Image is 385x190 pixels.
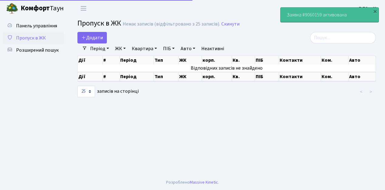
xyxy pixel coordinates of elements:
th: # [103,56,120,64]
span: Пропуск в ЖК [77,18,121,29]
th: Кв. [232,56,255,64]
span: Пропуск в ЖК [16,35,46,41]
th: # [103,72,120,81]
th: ЖК [179,56,202,64]
th: Дії [78,72,103,81]
img: logo.png [6,2,18,15]
a: Період [88,43,111,54]
th: корп. [202,72,232,81]
div: Немає записів (відфільтровано з 25 записів). [123,21,220,27]
a: Неактивні [199,43,227,54]
th: Ком. [321,72,348,81]
a: Скинути [221,21,240,27]
a: Квартира [129,43,159,54]
th: Авто [349,56,376,64]
th: ПІБ [255,72,279,81]
th: Тип [154,72,179,81]
a: ЖК [113,43,128,54]
div: × [372,8,378,14]
th: Авто [349,72,376,81]
select: записів на сторінці [77,86,95,97]
th: Тип [154,56,179,64]
a: Авто [178,43,198,54]
th: Контакти [279,56,321,64]
span: Панель управління [16,22,57,29]
a: ПІБ [161,43,177,54]
span: Розширений пошук [16,47,59,54]
button: Переключити навігацію [76,3,91,13]
a: Панель управління [3,20,64,32]
input: Пошук... [310,32,376,43]
th: Кв. [232,72,255,81]
div: Заявка #9060159 активована [281,8,379,22]
span: Додати [81,34,103,41]
a: ВЛ2 -. К. [359,5,378,12]
span: Таун [21,3,64,14]
a: Massive Kinetic [190,179,218,185]
th: Період [120,56,154,64]
th: Ком. [321,56,348,64]
th: Дії [78,56,103,64]
b: Комфорт [21,3,50,13]
a: Пропуск в ЖК [3,32,64,44]
div: Розроблено . [166,179,219,186]
th: Контакти [279,72,321,81]
a: Додати [77,32,107,43]
label: записів на сторінці [77,86,139,97]
th: ЖК [179,72,202,81]
th: корп. [202,56,232,64]
td: Відповідних записів не знайдено [78,64,376,72]
th: Період [120,72,154,81]
th: ПІБ [255,56,279,64]
a: Розширений пошук [3,44,64,56]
